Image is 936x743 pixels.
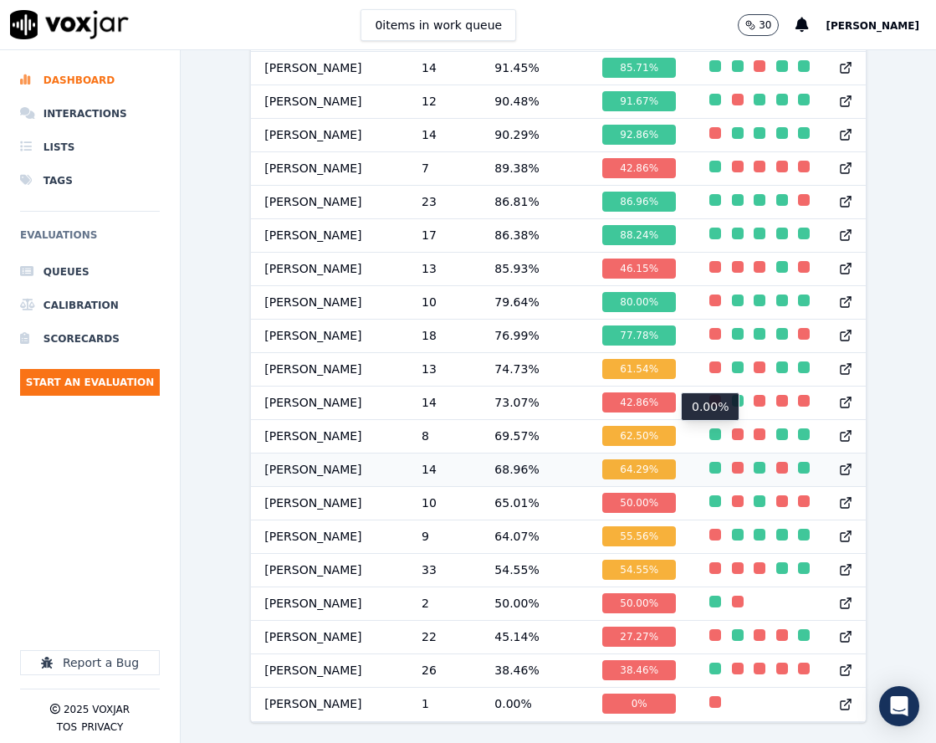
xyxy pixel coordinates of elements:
div: 80.00 % [602,292,676,312]
div: 61.54 % [602,359,676,379]
div: 50.00 % [602,593,676,613]
td: 17 [408,218,481,252]
td: [PERSON_NAME] [251,118,408,151]
div: 42.86 % [602,392,676,412]
td: 90.48 % [481,85,589,118]
td: 91.45 % [481,51,589,85]
td: 14 [408,118,481,151]
td: 13 [408,252,481,285]
td: 86.38 % [481,218,589,252]
td: 10 [408,486,481,520]
td: [PERSON_NAME] [251,386,408,419]
a: Scorecards [20,322,160,356]
td: [PERSON_NAME] [251,620,408,653]
td: 65.01 % [481,486,589,520]
td: 33 [408,553,481,587]
a: Queues [20,255,160,289]
td: [PERSON_NAME] [251,453,408,486]
button: 30 [738,14,779,36]
button: TOS [57,720,77,734]
button: Start an Evaluation [20,369,160,396]
button: Report a Bug [20,650,160,675]
h6: Evaluations [20,225,160,255]
td: 26 [408,653,481,687]
td: 89.38 % [481,151,589,185]
td: 79.64 % [481,285,589,319]
td: 69.57 % [481,419,589,453]
div: 42.86 % [602,158,676,178]
div: 55.56 % [602,526,676,546]
td: 90.29 % [481,118,589,151]
button: 30 [738,14,795,36]
td: [PERSON_NAME] [251,653,408,687]
div: 92.86 % [602,125,676,145]
td: [PERSON_NAME] [251,419,408,453]
td: [PERSON_NAME] [251,285,408,319]
p: 2025 Voxjar [64,703,130,716]
td: 45.14 % [481,620,589,653]
td: [PERSON_NAME] [251,85,408,118]
div: 91.67 % [602,91,676,111]
td: 14 [408,51,481,85]
td: 64.07 % [481,520,589,553]
td: [PERSON_NAME] [251,319,408,352]
button: [PERSON_NAME] [826,15,936,35]
td: [PERSON_NAME] [251,486,408,520]
td: 14 [408,386,481,419]
td: [PERSON_NAME] [251,151,408,185]
td: 0.00 % [481,687,589,720]
span: [PERSON_NAME] [826,20,919,32]
td: 68.96 % [481,453,589,486]
div: Open Intercom Messenger [879,686,919,726]
div: 38.46 % [602,660,676,680]
div: 85.71 % [602,58,676,78]
div: 50.00 % [602,493,676,513]
td: 14 [408,453,481,486]
td: [PERSON_NAME] [251,687,408,720]
td: 7 [408,151,481,185]
td: 9 [408,520,481,553]
p: 0.00% [692,398,729,415]
li: Interactions [20,97,160,131]
td: 22 [408,620,481,653]
td: 10 [408,285,481,319]
td: 1 [408,687,481,720]
td: [PERSON_NAME] [251,51,408,85]
td: 50.00 % [481,587,589,620]
div: 86.96 % [602,192,676,212]
td: 38.46 % [481,653,589,687]
td: 23 [408,185,481,218]
td: 2 [408,587,481,620]
td: 74.73 % [481,352,589,386]
td: [PERSON_NAME] [251,553,408,587]
div: 54.55 % [602,560,676,580]
div: 64.29 % [602,459,676,479]
td: 54.55 % [481,553,589,587]
td: [PERSON_NAME] [251,252,408,285]
button: Privacy [81,720,123,734]
a: Lists [20,131,160,164]
div: 88.24 % [602,225,676,245]
td: 18 [408,319,481,352]
a: Tags [20,164,160,197]
td: [PERSON_NAME] [251,352,408,386]
td: [PERSON_NAME] [251,185,408,218]
div: 0 % [602,694,676,714]
td: 86.81 % [481,185,589,218]
td: [PERSON_NAME] [251,520,408,553]
p: 30 [759,18,771,32]
td: 85.93 % [481,252,589,285]
a: Dashboard [20,64,160,97]
td: 8 [408,419,481,453]
td: [PERSON_NAME] [251,218,408,252]
div: 27.27 % [602,627,676,647]
div: 62.50 % [602,426,676,446]
a: Calibration [20,289,160,322]
td: 76.99 % [481,319,589,352]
